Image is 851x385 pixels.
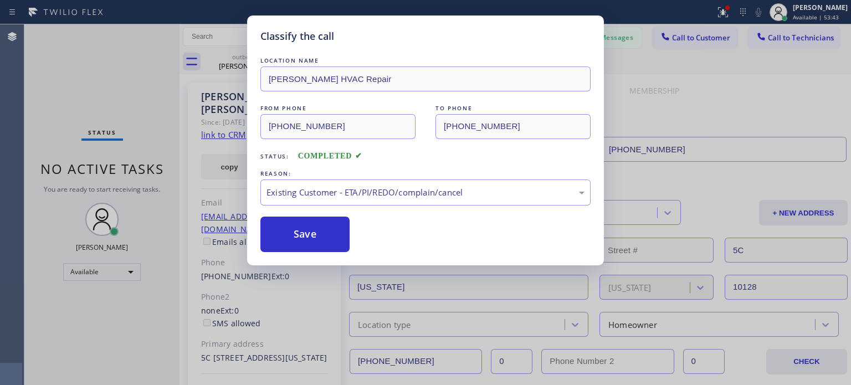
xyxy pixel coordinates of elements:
div: REASON: [260,168,591,179]
input: To phone [435,114,591,139]
h5: Classify the call [260,29,334,44]
span: COMPLETED [298,152,362,160]
div: LOCATION NAME [260,55,591,66]
span: Status: [260,152,289,160]
div: TO PHONE [435,102,591,114]
div: Existing Customer - ETA/PI/REDO/complain/cancel [266,186,585,199]
input: From phone [260,114,416,139]
div: FROM PHONE [260,102,416,114]
button: Save [260,217,350,252]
